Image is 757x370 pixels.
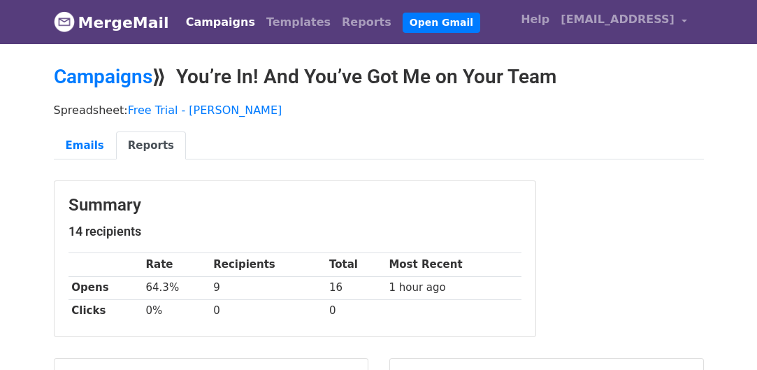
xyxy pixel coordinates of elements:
th: Total [326,253,385,276]
td: 0 [326,299,385,322]
td: 16 [326,276,385,299]
a: Campaigns [54,65,152,88]
td: 64.3% [143,276,210,299]
td: 0 [210,299,326,322]
a: Reports [336,8,397,36]
span: [EMAIL_ADDRESS] [561,11,675,28]
h5: 14 recipients [69,224,521,239]
a: Free Trial - [PERSON_NAME] [128,104,282,117]
h2: ⟫ You’re In! And You’ve Got Me on Your Team [54,65,704,89]
a: [EMAIL_ADDRESS] [555,6,692,38]
h3: Summary [69,195,521,215]
td: 0% [143,299,210,322]
p: Spreadsheet: [54,103,704,118]
th: Clicks [69,299,143,322]
a: Open Gmail [403,13,480,33]
a: Emails [54,131,116,160]
a: Help [515,6,555,34]
a: MergeMail [54,8,169,37]
th: Rate [143,253,210,276]
th: Opens [69,276,143,299]
td: 1 hour ago [386,276,521,299]
a: Campaigns [180,8,261,36]
a: Reports [116,131,186,160]
td: 9 [210,276,326,299]
th: Most Recent [386,253,521,276]
a: Templates [261,8,336,36]
img: MergeMail logo [54,11,75,32]
th: Recipients [210,253,326,276]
